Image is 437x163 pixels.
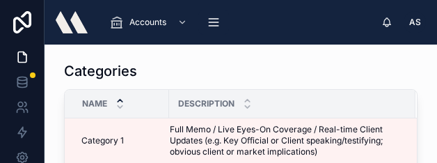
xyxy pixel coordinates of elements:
span: Full Memo / Live Eyes-On Coverage / Real-time Client Updates (e.g. Key Official or Client speakin... [170,124,399,157]
a: Accounts [106,10,194,35]
div: scrollable content [99,7,381,38]
span: Description [178,98,235,109]
span: Accounts [129,17,166,28]
span: AS [409,17,421,28]
span: Name [82,98,107,109]
h1: Categories [64,61,137,81]
span: Category 1 [81,135,124,146]
img: App logo [56,11,88,33]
